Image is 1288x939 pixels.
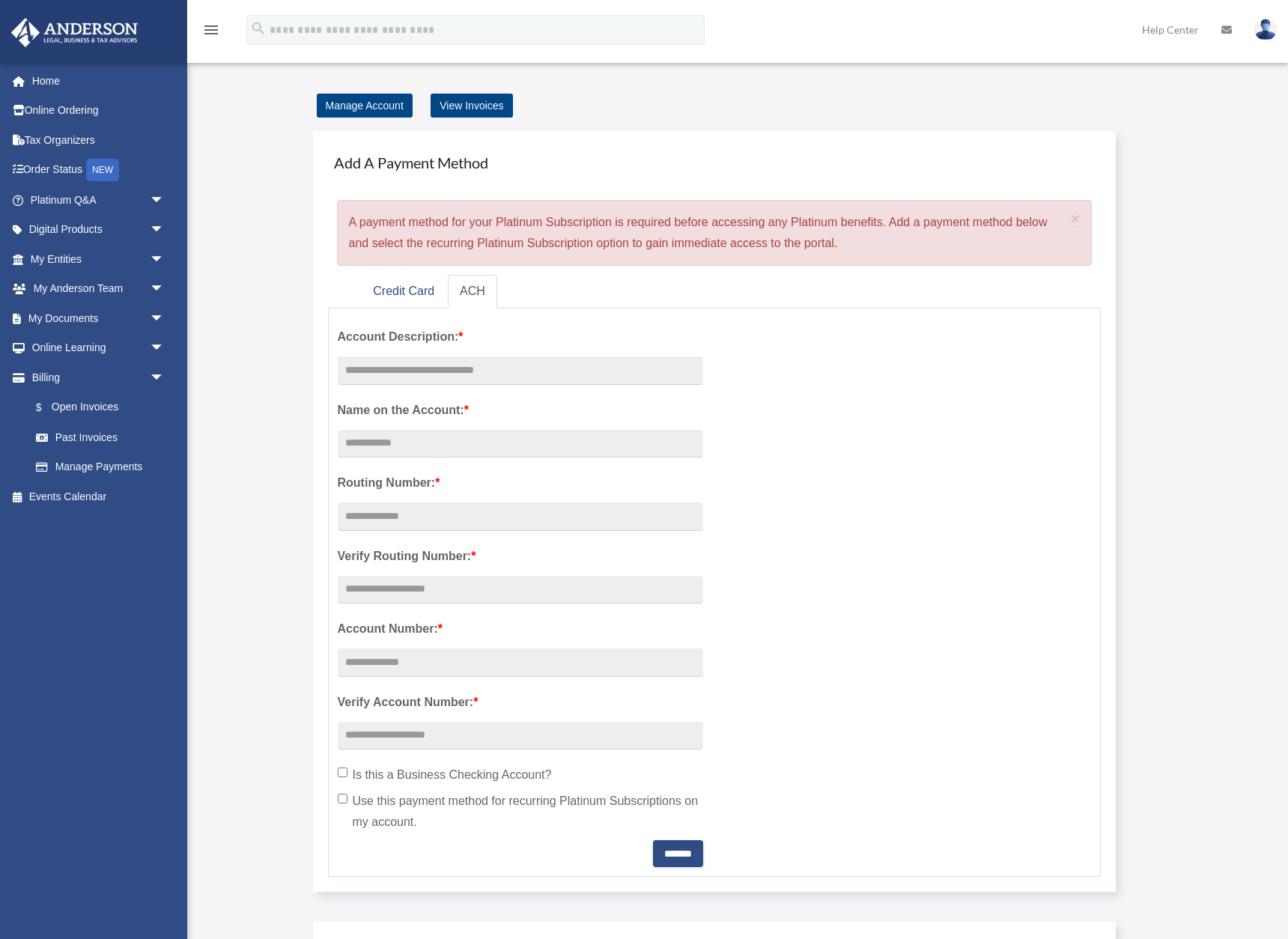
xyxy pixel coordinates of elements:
i: search [250,20,267,37]
label: Account Description: [338,326,703,347]
label: Verify Routing Number: [338,546,703,567]
a: Events Calendar [10,481,187,511]
a: Order StatusNEW [10,155,187,186]
a: Credit Card [361,275,446,309]
a: Manage Payments [21,452,180,482]
a: My Anderson Teamarrow_drop_down [10,274,187,304]
a: Manage Account [317,94,413,118]
label: Routing Number: [338,472,703,493]
span: arrow_drop_down [150,303,180,334]
span: arrow_drop_down [150,185,180,216]
a: Billingarrow_drop_down [10,362,187,392]
a: My Entitiesarrow_drop_down [10,244,187,274]
a: $Open Invoices [21,392,187,423]
button: Close [1071,210,1081,226]
span: arrow_drop_down [150,333,180,364]
a: Platinum Q&Aarrow_drop_down [10,185,187,215]
a: Home [10,66,187,96]
input: Use this payment method for recurring Platinum Subscriptions on my account. [338,794,347,803]
a: Tax Organizers [10,125,187,155]
span: arrow_drop_down [150,244,180,275]
a: Online Ordering [10,96,187,126]
span: × [1071,210,1081,227]
a: ACH [448,275,497,309]
div: NEW [86,159,119,181]
input: Is this a Business Checking Account? [338,768,347,777]
div: A payment method for your Platinum Subscription is required before accessing any Platinum benefit... [337,200,1093,266]
span: arrow_drop_down [150,215,180,246]
a: Digital Productsarrow_drop_down [10,215,187,245]
label: Name on the Account: [338,400,703,421]
img: User Pic [1254,19,1277,40]
label: Is this a Business Checking Account? [338,765,703,785]
img: Anderson Advisors Platinum Portal [7,18,142,47]
label: Account Number: [338,619,703,639]
span: arrow_drop_down [150,362,180,393]
a: My Documentsarrow_drop_down [10,303,187,333]
a: menu [202,26,220,39]
label: Verify Account Number: [338,692,703,713]
h4: Add A Payment Method [328,146,1102,179]
span: arrow_drop_down [150,274,180,305]
a: View Invoices [431,94,512,118]
label: Use this payment method for recurring Platinum Subscriptions on my account. [338,791,703,833]
span: $ [44,398,52,417]
a: Online Learningarrow_drop_down [10,333,187,363]
a: Past Invoices [21,422,187,452]
i: menu [202,21,220,39]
